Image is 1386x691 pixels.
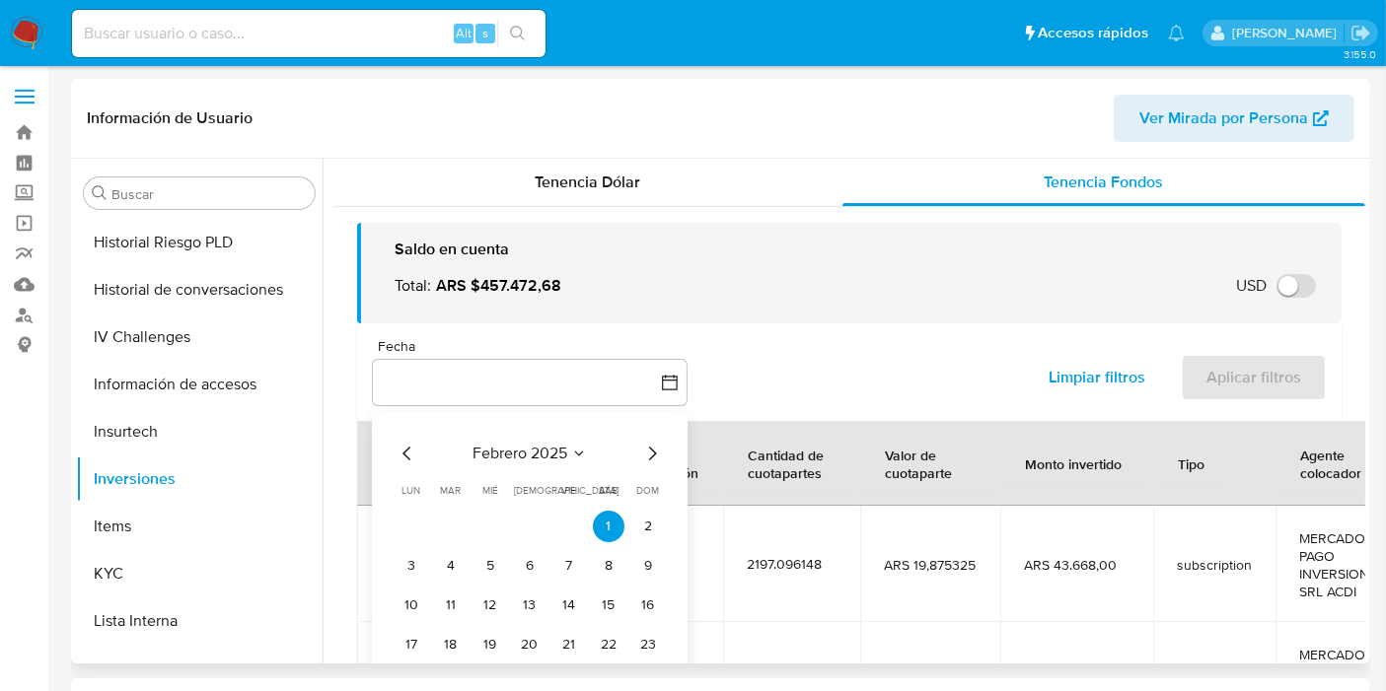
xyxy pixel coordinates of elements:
[497,20,538,47] button: search-icon
[76,455,323,503] button: Inversiones
[92,185,108,201] button: Buscar
[76,313,323,361] button: IV Challenges
[76,266,323,313] button: Historial de conversaciones
[1038,23,1148,43] span: Accesos rápidos
[1139,95,1308,142] span: Ver Mirada por Persona
[1114,95,1354,142] button: Ver Mirada por Persona
[76,550,323,597] button: KYC
[482,24,488,42] span: s
[1350,23,1371,43] a: Salir
[76,597,323,645] button: Lista Interna
[111,185,307,203] input: Buscar
[76,219,323,266] button: Historial Riesgo PLD
[1168,25,1185,41] a: Notificaciones
[1232,24,1344,42] p: belen.palamara@mercadolibre.com
[72,21,546,46] input: Buscar usuario o caso...
[76,503,323,550] button: Items
[87,108,253,128] h1: Información de Usuario
[76,361,323,408] button: Información de accesos
[456,24,472,42] span: Alt
[76,408,323,455] button: Insurtech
